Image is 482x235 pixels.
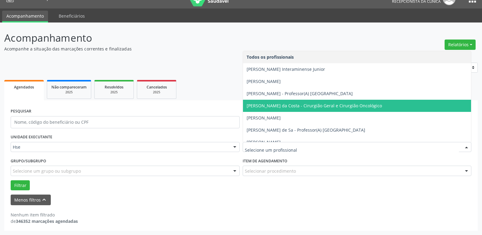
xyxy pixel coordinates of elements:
p: Acompanhamento [4,30,336,46]
span: Todos os profissionais [247,54,294,60]
span: [PERSON_NAME] [247,139,281,145]
span: [PERSON_NAME] Interaminense Junior [247,66,325,72]
span: [PERSON_NAME] [247,78,281,84]
span: Selecione um grupo ou subgrupo [13,168,81,174]
span: [PERSON_NAME] da Costa - Cirurgião Geral e Cirurgião Oncológico [247,103,382,109]
span: [PERSON_NAME] - Professor(A) [GEOGRAPHIC_DATA] [247,91,353,96]
p: Acompanhe a situação das marcações correntes e finalizadas [4,46,336,52]
div: 2025 [141,90,172,95]
a: Acompanhamento [2,11,48,22]
strong: 346352 marcações agendadas [16,218,78,224]
div: 2025 [51,90,87,95]
span: Cancelados [147,85,167,90]
div: de [11,218,78,224]
div: 2025 [99,90,129,95]
button: Relatórios [445,40,476,50]
label: UNIDADE EXECUTANTE [11,133,52,142]
button: Menos filtros [11,195,51,205]
span: Hse [13,144,227,150]
input: Nome, código do beneficiário ou CPF [11,116,240,128]
span: Selecionar procedimento [245,168,296,174]
a: Beneficiários [54,11,89,21]
label: Item de agendamento [243,156,287,166]
input: Selecione um profissional [245,144,459,156]
span: [PERSON_NAME] de Sa - Professor(A) [GEOGRAPHIC_DATA] [247,127,365,133]
span: Agendados [14,85,34,90]
label: Grupo/Subgrupo [11,156,46,166]
button: Filtrar [11,180,30,191]
span: Resolvidos [105,85,123,90]
span: [PERSON_NAME] [247,115,281,121]
div: Nenhum item filtrado [11,212,78,218]
label: PESQUISAR [11,107,31,116]
i: keyboard_arrow_up [41,196,47,203]
span: Não compareceram [51,85,87,90]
